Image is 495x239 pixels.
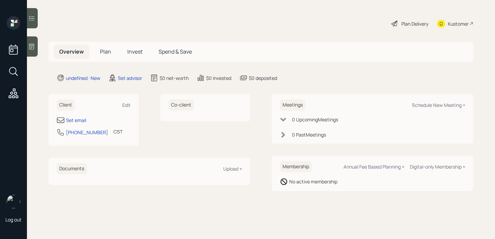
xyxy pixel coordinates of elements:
div: Set email [66,117,86,124]
div: Kustomer [448,20,469,27]
div: Digital-only Membership + [410,163,465,170]
h6: Co-client [168,99,194,111]
div: 0 Past Meeting s [292,131,326,138]
div: Log out [5,216,22,223]
span: Invest [127,48,142,55]
div: No active membership [289,178,337,185]
h6: Client [57,99,75,111]
span: Overview [59,48,84,55]
div: undefined · New [66,74,100,82]
div: Plan Delivery [401,20,428,27]
div: Edit [122,102,131,108]
div: [PHONE_NUMBER] [66,129,108,136]
div: Set advisor [118,74,142,82]
div: Upload + [223,166,242,172]
span: Plan [100,48,111,55]
h6: Membership [280,161,312,172]
div: Schedule New Meeting + [412,102,465,108]
img: retirable_logo.png [7,195,20,208]
div: $0 net-worth [160,74,189,82]
h6: Documents [57,163,87,174]
div: CST [113,128,123,135]
div: Annual Fee Based Planning + [343,163,404,170]
div: 0 Upcoming Meeting s [292,116,338,123]
span: Spend & Save [159,48,192,55]
h6: Meetings [280,99,305,111]
div: $0 invested [206,74,231,82]
div: $0 deposited [249,74,277,82]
